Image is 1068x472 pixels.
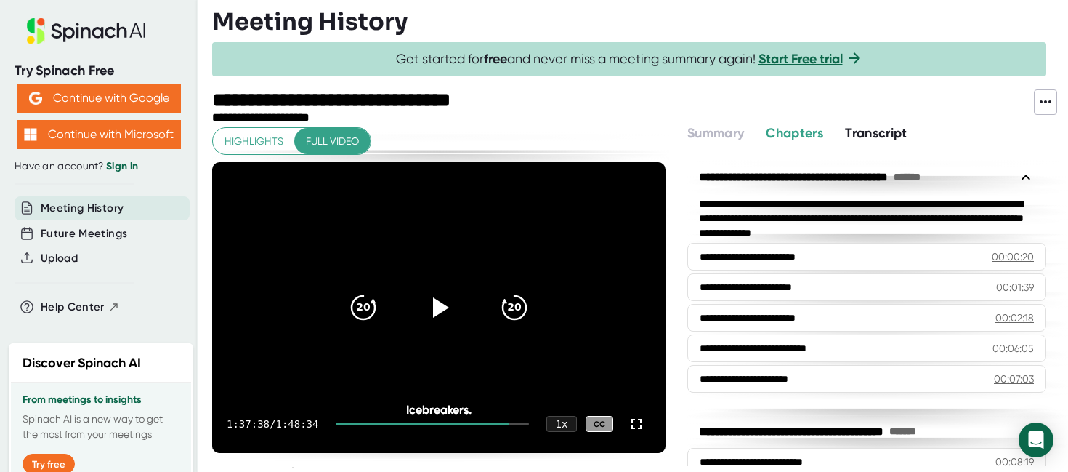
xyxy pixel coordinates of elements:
[41,225,127,242] button: Future Meetings
[41,299,120,316] button: Help Center
[23,412,179,442] p: Spinach AI is a new way to get the most from your meetings
[23,353,141,373] h2: Discover Spinach AI
[15,160,183,173] div: Have an account?
[41,250,78,267] button: Upload
[1019,423,1053,457] div: Open Intercom Messenger
[996,280,1034,295] div: 00:01:39
[213,128,295,155] button: Highlights
[224,132,283,151] span: Highlights
[257,403,620,417] div: Icebreakers.
[212,8,408,36] h3: Meeting History
[995,311,1034,325] div: 00:02:18
[687,124,744,143] button: Summary
[17,120,181,149] button: Continue with Microsoft
[396,51,863,68] span: Get started for and never miss a meeting summary again!
[15,63,183,79] div: Try Spinach Free
[17,84,181,113] button: Continue with Google
[546,416,577,432] div: 1 x
[994,372,1034,386] div: 00:07:03
[586,416,613,433] div: CC
[29,92,42,105] img: Aehbyd4JwY73AAAAAElFTkSuQmCC
[23,394,179,406] h3: From meetings to insights
[294,128,371,155] button: Full video
[845,124,907,143] button: Transcript
[687,125,744,141] span: Summary
[992,249,1034,264] div: 00:00:20
[306,132,359,151] span: Full video
[227,418,318,430] div: 1:37:38 / 1:48:34
[484,51,507,67] b: free
[766,124,823,143] button: Chapters
[106,160,138,172] a: Sign in
[766,125,823,141] span: Chapters
[41,299,105,316] span: Help Center
[41,200,124,217] button: Meeting History
[845,125,907,141] span: Transcript
[995,455,1034,469] div: 00:08:19
[758,51,843,67] a: Start Free trial
[992,341,1034,356] div: 00:06:05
